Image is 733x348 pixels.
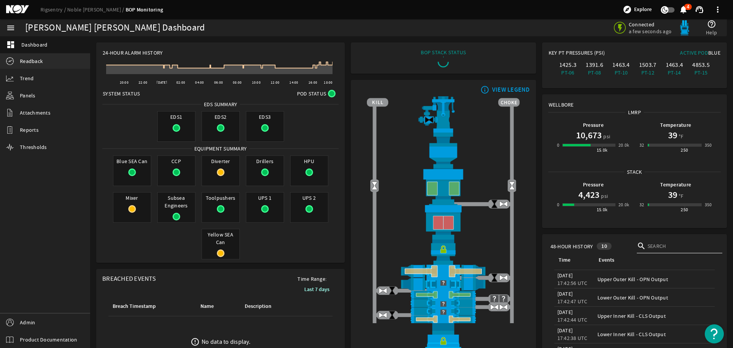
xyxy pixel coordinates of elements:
[597,330,712,338] div: Lower Inner Kill - CLS Output
[233,80,242,85] text: 08:00
[618,141,630,149] div: 20.0k
[695,5,704,14] mat-icon: support_agent
[602,133,610,140] span: psi
[20,126,39,134] span: Reports
[367,204,520,239] img: LowerAnnularClose.png
[139,80,147,85] text: 22:00
[201,100,240,108] span: EDS SUMMARY
[629,21,672,28] span: Connected
[557,335,588,342] legacy-datetime-component: 17:42:38 UTC
[677,20,692,36] img: Bluepod.svg
[21,41,47,49] span: Dashboard
[557,141,559,149] div: 0
[625,108,644,116] span: LMRP
[40,6,67,13] a: Rigsentry
[425,115,434,125] img: Valve2Close.png
[557,316,588,323] legacy-datetime-component: 17:42:44 UTC
[367,307,520,317] img: Unknown.png
[609,69,633,76] div: PT-10
[199,302,234,311] div: Name
[367,315,520,323] img: PipeRamOpenBlock.png
[202,229,239,248] span: Yellow SEA Can
[304,286,329,293] b: Last 7 days
[291,156,328,167] span: HPU
[378,311,387,320] img: ValveOpen.png
[499,294,508,303] img: UnknownValve.png
[689,61,713,69] div: 4853.5
[301,283,333,296] button: Last 7 days
[20,92,36,99] span: Panels
[549,49,635,60] div: Key PT Pressures (PSI)
[297,90,326,97] span: Pod Status
[705,141,712,149] div: 350
[113,193,151,203] span: Mixer
[367,265,520,278] img: ShearRamOpenBlock.png
[367,240,520,265] img: RiserConnectorLock.png
[480,87,489,93] mat-icon: info_outline
[629,28,672,35] span: a few seconds ago
[557,280,588,286] legacy-datetime-component: 17:42:56 UTC
[624,168,644,176] span: Stack
[103,90,140,97] span: System Status
[583,69,606,76] div: PT-08
[291,193,328,203] span: UPS 2
[20,336,77,343] span: Product Documentation
[597,256,709,264] div: Events
[271,80,279,85] text: 12:00
[499,303,508,312] img: ValveOpen.png
[597,243,612,250] div: 10
[578,189,599,201] h1: 4,423
[599,256,614,264] div: Events
[597,146,608,154] div: 15.0k
[421,49,466,56] div: BOP STACK STATUS
[490,273,499,282] img: ValveClose.png
[637,241,646,251] i: search
[324,80,333,85] text: 18:00
[557,298,588,305] legacy-datetime-component: 17:42:47 UTC
[681,146,688,154] div: 250
[120,80,129,85] text: 20:00
[660,121,691,129] b: Temperature
[634,6,652,13] span: Explore
[103,49,163,57] span: 24-Hour Alarm History
[583,121,604,129] b: Pressure
[490,294,499,303] img: UnknownValve.png
[551,243,593,250] span: 48-Hour History
[556,69,580,76] div: PT-06
[126,6,163,13] a: BOP Monitoring
[157,80,167,85] text: [DATE]
[202,338,250,346] div: No data to display.
[245,302,271,311] div: Description
[176,80,185,85] text: 02:00
[202,112,239,122] span: EDS2
[663,61,686,69] div: 1463.4
[557,290,573,297] legacy-datetime-component: [DATE]
[556,61,580,69] div: 1425.3
[707,19,716,29] mat-icon: help_outline
[202,193,239,203] span: Toolpushers
[246,156,284,167] span: Drillers
[679,5,688,14] mat-icon: notifications
[158,112,195,122] span: EDS1
[246,112,284,122] span: EDS3
[597,312,712,320] div: Upper Inner Kill - CLS Output
[660,181,691,188] b: Temperature
[20,319,35,326] span: Admin
[191,337,200,346] mat-icon: error_outline
[542,95,727,108] div: Wellbore
[597,206,608,214] div: 15.0k
[367,133,520,168] img: FlexJoint.png
[20,143,47,151] span: Thresholds
[6,23,15,32] mat-icon: menu
[668,129,677,141] h1: 39
[158,156,195,167] span: CCP
[609,61,633,69] div: 1463.4
[709,0,727,19] button: more_vert
[367,278,520,288] img: Unknown.png
[618,201,630,209] div: 20.0k
[499,273,508,282] img: ValveOpen.png
[192,145,249,152] span: Equipment Summary
[67,6,126,13] a: Noble [PERSON_NAME]
[689,69,713,76] div: PT-15
[25,24,205,32] div: [PERSON_NAME] [PERSON_NAME] Dashboard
